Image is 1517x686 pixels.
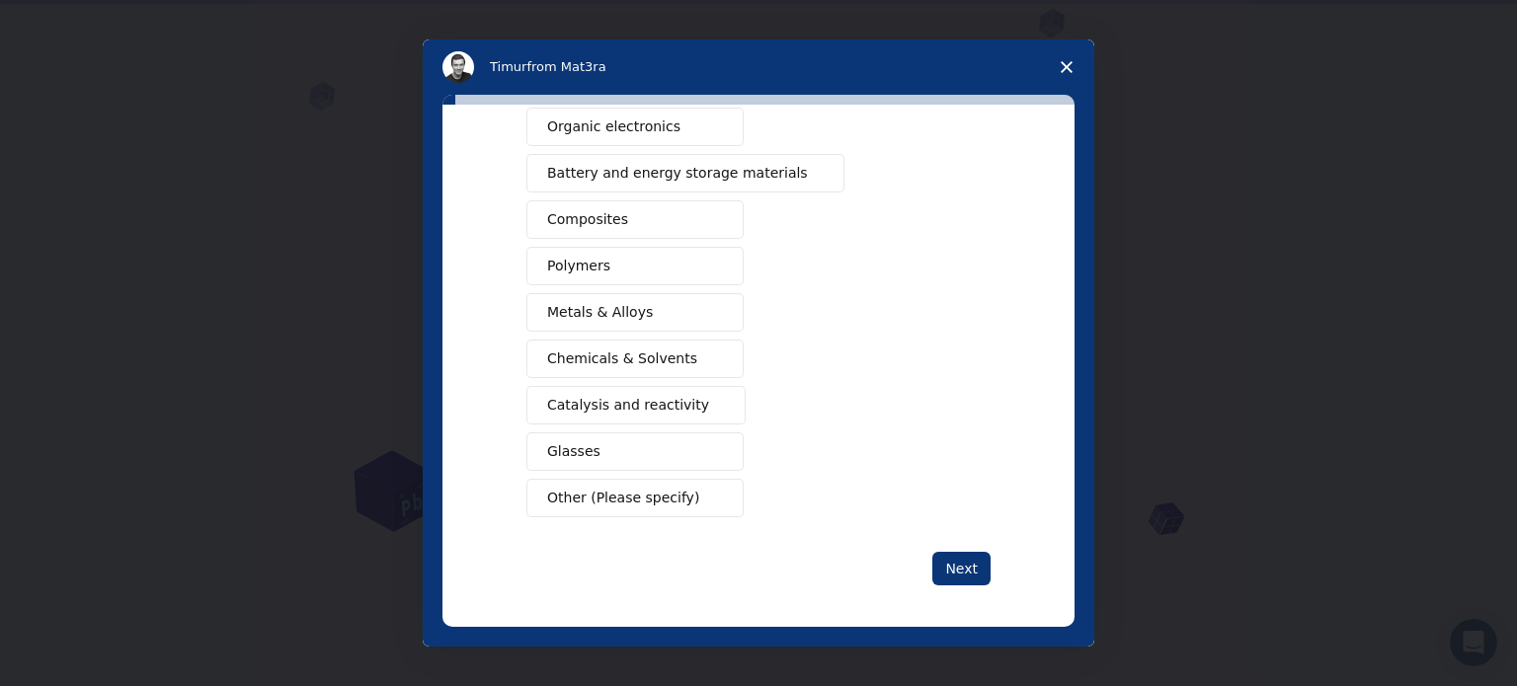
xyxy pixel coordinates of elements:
[932,552,991,585] button: Next
[547,256,610,276] span: Polymers
[547,395,709,416] span: Catalysis and reactivity
[526,432,744,471] button: Glasses
[547,163,808,184] span: Battery and energy storage materials
[490,59,526,74] span: Timur
[547,348,697,369] span: Chemicals & Solvents
[547,488,699,508] span: Other (Please specify)
[1039,39,1094,95] span: Close survey
[526,386,746,424] button: Catalysis and reactivity
[526,340,744,378] button: Chemicals & Solvents
[547,209,628,230] span: Composites
[40,14,111,32] span: Support
[526,59,605,74] span: from Mat3ra
[547,302,653,323] span: Metals & Alloys
[547,441,600,462] span: Glasses
[526,293,744,332] button: Metals & Alloys
[526,154,844,192] button: Battery and energy storage materials
[526,479,744,517] button: Other (Please specify)
[526,200,744,239] button: Composites
[442,51,474,83] img: Profile image for Timur
[526,247,744,285] button: Polymers
[526,108,744,146] button: Organic electronics
[547,116,680,137] span: Organic electronics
